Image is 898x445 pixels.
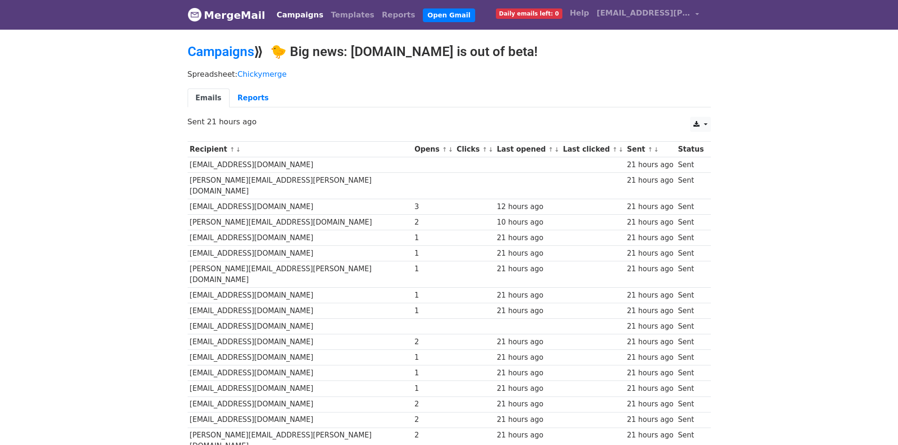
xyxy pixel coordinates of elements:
div: 21 hours ago [497,368,558,379]
td: [EMAIL_ADDRESS][DOMAIN_NAME] [188,334,412,350]
p: Sent 21 hours ago [188,117,711,127]
h2: ⟫ 🐤 Big news: [DOMAIN_NAME] is out of beta! [188,44,711,60]
div: 3 [414,202,452,212]
td: [EMAIL_ADDRESS][DOMAIN_NAME] [188,230,412,246]
th: Recipient [188,142,412,157]
td: Sent [676,396,706,412]
td: Sent [676,287,706,303]
td: [EMAIL_ADDRESS][DOMAIN_NAME] [188,396,412,412]
td: [PERSON_NAME][EMAIL_ADDRESS][PERSON_NAME][DOMAIN_NAME] [188,261,412,288]
div: 21 hours ago [497,264,558,275]
a: ↓ [554,146,560,153]
span: [EMAIL_ADDRESS][PERSON_NAME][DOMAIN_NAME] [597,8,691,19]
div: 1 [414,306,452,316]
th: Last opened [494,142,560,157]
th: Status [676,142,706,157]
div: 21 hours ago [627,368,674,379]
a: Help [566,4,593,23]
a: ↑ [648,146,653,153]
td: Sent [676,350,706,365]
a: Templates [327,6,378,24]
div: 21 hours ago [627,321,674,332]
div: 21 hours ago [627,399,674,410]
a: Open Gmail [423,8,475,22]
td: Sent [676,173,706,199]
p: Spreadsheet: [188,69,711,79]
div: 21 hours ago [627,306,674,316]
div: 21 hours ago [497,430,558,441]
td: [EMAIL_ADDRESS][DOMAIN_NAME] [188,319,412,334]
div: 2 [414,414,452,425]
a: ↓ [448,146,453,153]
td: Sent [676,334,706,350]
div: 2 [414,430,452,441]
div: 1 [414,383,452,394]
div: 21 hours ago [627,217,674,228]
td: [PERSON_NAME][EMAIL_ADDRESS][DOMAIN_NAME] [188,214,412,230]
div: 12 hours ago [497,202,558,212]
div: 21 hours ago [627,337,674,348]
td: [EMAIL_ADDRESS][DOMAIN_NAME] [188,350,412,365]
td: Sent [676,157,706,173]
td: Sent [676,303,706,318]
th: Last clicked [560,142,625,157]
div: 21 hours ago [627,160,674,170]
td: [EMAIL_ADDRESS][DOMAIN_NAME] [188,303,412,318]
div: 21 hours ago [627,264,674,275]
td: [EMAIL_ADDRESS][DOMAIN_NAME] [188,199,412,214]
a: ↓ [488,146,494,153]
td: Sent [676,412,706,428]
th: Sent [625,142,676,157]
td: Sent [676,230,706,246]
td: [EMAIL_ADDRESS][DOMAIN_NAME] [188,157,412,173]
div: 2 [414,217,452,228]
td: [EMAIL_ADDRESS][DOMAIN_NAME] [188,412,412,428]
div: 1 [414,368,452,379]
div: 21 hours ago [497,233,558,243]
div: 21 hours ago [627,352,674,363]
div: 21 hours ago [627,430,674,441]
img: MergeMail logo [188,8,202,22]
div: 10 hours ago [497,217,558,228]
div: 21 hours ago [627,202,674,212]
div: 1 [414,352,452,363]
div: 1 [414,248,452,259]
td: Sent [676,365,706,381]
div: 2 [414,337,452,348]
div: 21 hours ago [497,337,558,348]
div: 21 hours ago [627,383,674,394]
a: MergeMail [188,5,265,25]
div: 21 hours ago [627,414,674,425]
div: 21 hours ago [627,248,674,259]
a: [EMAIL_ADDRESS][PERSON_NAME][DOMAIN_NAME] [593,4,703,26]
div: 21 hours ago [627,175,674,186]
td: [PERSON_NAME][EMAIL_ADDRESS][PERSON_NAME][DOMAIN_NAME] [188,173,412,199]
div: 21 hours ago [497,306,558,316]
a: Campaigns [273,6,327,24]
td: [EMAIL_ADDRESS][DOMAIN_NAME] [188,365,412,381]
th: Opens [412,142,454,157]
td: [EMAIL_ADDRESS][DOMAIN_NAME] [188,381,412,396]
div: 21 hours ago [497,414,558,425]
th: Clicks [454,142,494,157]
div: 21 hours ago [497,352,558,363]
div: 21 hours ago [497,383,558,394]
div: 1 [414,264,452,275]
a: ↑ [482,146,487,153]
a: ↑ [442,146,447,153]
div: 21 hours ago [627,290,674,301]
div: 21 hours ago [497,399,558,410]
a: ↓ [236,146,241,153]
div: 2 [414,399,452,410]
td: Sent [676,199,706,214]
td: Sent [676,319,706,334]
a: ↓ [654,146,659,153]
div: 21 hours ago [627,233,674,243]
a: Emails [188,89,230,108]
span: Daily emails left: 0 [496,8,562,19]
a: ↓ [618,146,624,153]
a: ↑ [230,146,235,153]
td: [EMAIL_ADDRESS][DOMAIN_NAME] [188,287,412,303]
a: ↑ [612,146,618,153]
div: 21 hours ago [497,290,558,301]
